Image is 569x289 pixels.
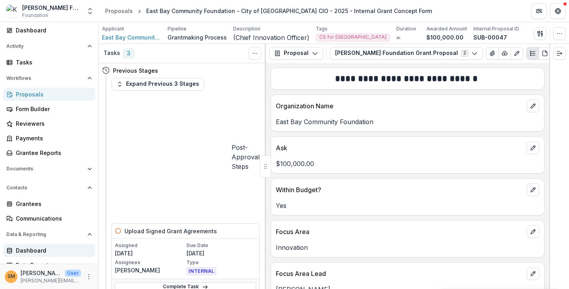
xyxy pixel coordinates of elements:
[396,33,400,42] p: ∞
[16,26,89,34] div: Dashboard
[3,132,95,145] a: Payments
[6,5,19,17] img: Kapor Foundation
[3,146,95,159] a: Grantee Reports
[146,7,432,15] div: East Bay Community Foundation - City of [GEOGRAPHIC_DATA] CIO - 2025 - Internal Grant Concept Form
[115,249,185,257] p: [DATE]
[21,269,62,277] p: [PERSON_NAME]
[3,72,95,85] button: Open Workflows
[6,76,84,81] span: Workflows
[16,261,89,269] div: Data Report
[168,25,187,32] p: Pipeline
[3,56,95,69] a: Tasks
[276,269,524,278] p: Focus Area Lead
[16,214,89,223] div: Communications
[65,270,81,277] p: User
[8,274,15,279] div: Subina Mahal
[187,242,256,249] p: Due Date
[22,4,81,12] div: [PERSON_NAME] Foundation
[486,47,499,60] button: View Attached Files
[276,143,524,153] p: Ask
[527,142,539,154] button: edit
[249,47,261,60] button: Toggle View Cancelled Tasks
[104,50,120,57] h3: Tasks
[102,5,136,17] a: Proposals
[3,162,95,175] button: Open Documents
[553,47,566,60] button: Expand right
[16,200,89,208] div: Grantees
[124,227,217,235] h5: Upload Signed Grant Agreements
[539,47,551,60] button: PDF view
[16,149,89,157] div: Grantee Reports
[276,185,524,195] p: Within Budget?
[16,246,89,255] div: Dashboard
[3,197,95,210] a: Grantees
[187,267,216,275] span: INTERNAL
[426,25,467,32] p: Awarded Amount
[527,267,539,280] button: edit
[115,266,185,274] p: [PERSON_NAME]
[3,88,95,101] a: Proposals
[550,3,566,19] button: Get Help
[102,25,124,32] p: Applicant
[233,33,309,42] p: (Chief Innovation Officer)
[3,259,95,272] a: Data Report
[102,5,435,17] nav: breadcrumb
[187,249,256,257] p: [DATE]
[113,66,158,75] h4: Previous Stages
[276,101,524,111] p: Organization Name
[16,90,89,98] div: Proposals
[531,3,547,19] button: Partners
[473,33,507,42] p: SUB-00047
[276,201,539,210] p: Yes
[168,33,227,42] p: Grantmaking Process
[16,119,89,128] div: Reviewers
[6,185,84,191] span: Contacts
[3,40,95,53] button: Open Activity
[21,277,81,284] p: [PERSON_NAME][EMAIL_ADDRESS][PERSON_NAME][DOMAIN_NAME]
[276,159,539,168] p: $100,000.00
[123,49,134,58] span: 3
[16,105,89,113] div: Form Builder
[3,24,95,37] a: Dashboard
[319,34,386,40] span: CS for [GEOGRAPHIC_DATA]
[527,225,539,238] button: edit
[105,7,133,15] div: Proposals
[426,33,463,42] p: $100,000.00
[3,117,95,130] a: Reviewers
[316,25,328,32] p: Tags
[6,166,84,172] span: Documents
[16,58,89,66] div: Tasks
[330,47,483,60] button: [PERSON_NAME] Foundation Grant Proposal2
[187,259,256,266] p: Type
[526,47,539,60] button: Plaintext view
[511,47,523,60] button: Edit as form
[3,228,95,241] button: Open Data & Reporting
[233,25,260,32] p: Description
[3,212,95,225] a: Communications
[527,183,539,196] button: edit
[84,272,94,281] button: More
[276,117,539,127] p: East Bay Community Foundation
[6,43,84,49] span: Activity
[3,102,95,115] a: Form Builder
[396,25,416,32] p: Duration
[276,243,539,252] p: Innovation
[102,33,161,42] a: East Bay Community Foundation
[6,232,84,237] span: Data & Reporting
[527,100,539,112] button: edit
[269,47,323,60] button: Proposal
[473,25,519,32] p: Internal Proposal ID
[115,242,185,249] p: Assigned
[232,143,260,171] h4: Post-Approval Steps
[115,259,185,266] p: Assignees
[16,134,89,142] div: Payments
[85,3,96,19] button: Open entity switcher
[3,244,95,257] a: Dashboard
[111,78,204,91] button: Expand Previous 3 Stages
[276,227,524,236] p: Focus Area
[22,12,48,19] span: Foundation
[3,181,95,194] button: Open Contacts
